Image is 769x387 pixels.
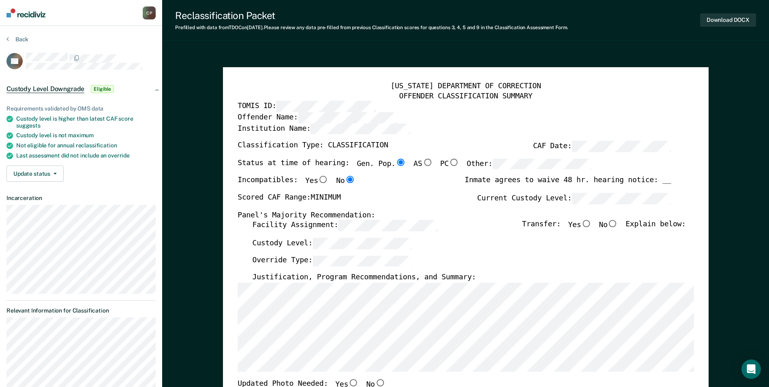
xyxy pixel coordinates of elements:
[311,123,410,134] input: Institution Name:
[238,159,592,176] div: Status at time of hearing:
[76,142,117,149] span: reclassification
[238,193,341,204] label: Scored CAF Range: MINIMUM
[252,273,476,283] label: Justification, Program Recommendations, and Summary:
[298,112,397,123] input: Offender Name:
[238,101,375,112] label: TOMIS ID:
[581,220,591,228] input: Yes
[252,220,437,231] label: Facility Assignment:
[477,193,671,204] label: Current Custody Level:
[143,6,156,19] button: CP
[238,123,410,134] label: Institution Name:
[16,132,156,139] div: Custody level is not
[91,85,114,93] span: Eligible
[6,307,156,314] dt: Relevant Information for Classification
[276,101,375,112] input: TOMIS ID:
[16,152,156,159] div: Last assessment did not include an
[375,379,385,386] input: No
[318,176,328,183] input: Yes
[108,152,130,159] span: override
[493,159,592,170] input: Other:
[175,25,568,30] div: Prefilled with data from TDOC on [DATE] . Please review any data pre-filled from previous Classif...
[68,132,94,138] span: maximum
[357,159,406,170] label: Gen. Pop.
[6,85,84,93] span: Custody Level Downgrade
[238,141,388,152] label: Classification Type: CLASSIFICATION
[305,176,329,187] label: Yes
[465,176,671,193] div: Inmate agrees to waive 48 hr. hearing notice: __
[16,115,156,129] div: Custody level is higher than latest CAF score
[599,220,618,231] label: No
[238,82,694,91] div: [US_STATE] DEPARTMENT OF CORRECTION
[336,176,355,187] label: No
[238,112,397,123] label: Offender Name:
[467,159,592,170] label: Other:
[572,141,671,152] input: CAF Date:
[741,359,761,379] div: Open Intercom Messenger
[608,220,618,228] input: No
[572,193,671,204] input: Current Custody Level:
[6,195,156,202] dt: Incarceration
[348,379,359,386] input: Yes
[338,220,437,231] input: Facility Assignment:
[533,141,671,152] label: CAF Date:
[16,122,41,129] span: suggests
[6,105,156,112] div: Requirements validated by OMS data
[252,238,412,249] label: Custody Level:
[238,91,694,101] div: OFFENDER CLASSIFICATION SUMMARY
[252,255,412,266] label: Override Type:
[395,159,406,166] input: Gen. Pop.
[345,176,355,183] input: No
[16,142,156,149] div: Not eligible for annual
[440,159,459,170] label: PC
[413,159,433,170] label: AS
[422,159,433,166] input: AS
[522,220,686,238] div: Transfer: Explain below:
[6,166,64,182] button: Update status
[568,220,591,231] label: Yes
[6,36,28,43] button: Back
[238,176,355,193] div: Incompatibles:
[700,13,756,27] button: Download DOCX
[238,211,671,220] div: Panel's Majority Recommendation:
[313,238,412,249] input: Custody Level:
[143,6,156,19] div: C P
[175,10,568,21] div: Reclassification Packet
[449,159,459,166] input: PC
[313,255,412,266] input: Override Type:
[6,9,45,17] img: Recidiviz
